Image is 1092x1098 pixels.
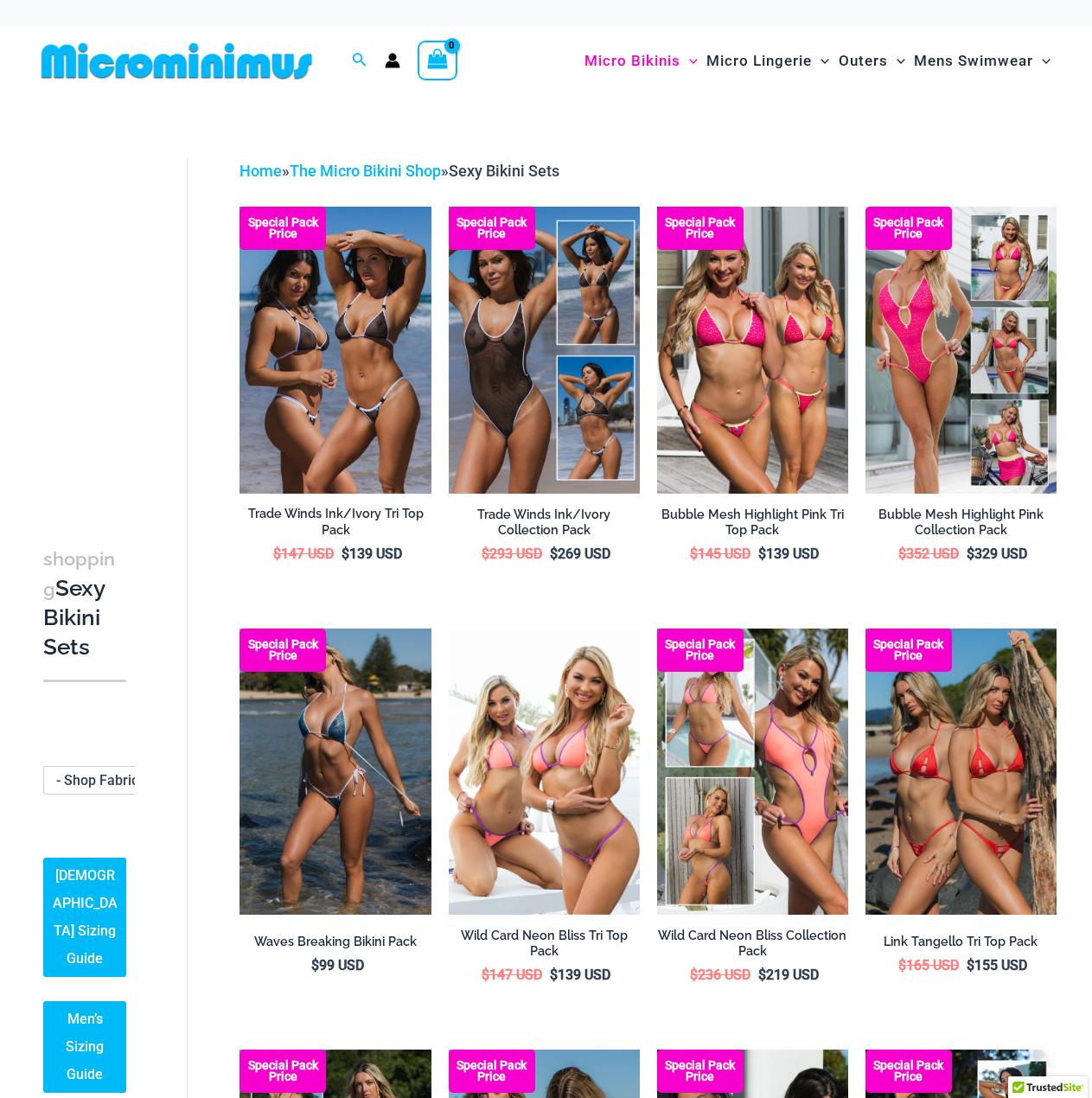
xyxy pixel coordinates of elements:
span: $ [482,967,489,983]
span: - Shop Fabric Type [44,767,163,794]
span: $ [273,546,281,562]
a: Micro BikinisMenu ToggleMenu Toggle [580,35,702,87]
a: Collection Pack F Collection Pack BCollection Pack B [865,207,1057,494]
a: Link Tangello Tri Top Pack [865,934,1057,956]
a: OutersMenu ToggleMenu Toggle [834,35,910,87]
span: $ [311,957,319,974]
bdi: 236 USD [690,967,750,983]
h2: Waves Breaking Bikini Pack [239,934,431,950]
a: Bikini Pack Bikini Pack BBikini Pack B [865,629,1057,916]
span: Micro Bikinis [584,39,680,83]
bdi: 139 USD [758,546,819,562]
img: Collection Pack F [865,207,1057,494]
span: - Shop Fabric Type [43,766,164,795]
img: Wild Card Neon Bliss Tri Top Pack [449,629,640,916]
bdi: 147 USD [482,967,542,983]
h2: Wild Card Neon Bliss Collection Pack [657,928,848,960]
a: Bubble Mesh Highlight Pink Collection Pack [865,507,1057,546]
h2: Bubble Mesh Highlight Pink Tri Top Pack [657,507,848,539]
bdi: 155 USD [967,957,1027,974]
b: Special Pack Price [449,1060,535,1082]
bdi: 165 USD [898,957,959,974]
span: Menu Toggle [812,39,829,83]
iframe: TrustedSite Certified [43,144,199,490]
img: Collection Pack (7) [657,629,848,916]
span: Menu Toggle [888,39,905,83]
a: Mens SwimwearMenu ToggleMenu Toggle [910,35,1055,87]
a: Bubble Mesh Highlight Pink Tri Top Pack [657,507,848,546]
a: The Micro Bikini Shop [290,162,441,180]
b: Special Pack Price [865,639,952,661]
bdi: 352 USD [898,546,959,562]
b: Special Pack Price [239,639,326,661]
span: Sexy Bikini Sets [449,162,559,180]
a: Collection Pack (7) Collection Pack B (1)Collection Pack B (1) [657,629,848,916]
bdi: 139 USD [342,546,402,562]
bdi: 329 USD [967,546,1027,562]
span: $ [758,546,766,562]
h2: Link Tangello Tri Top Pack [865,934,1057,950]
span: $ [550,967,558,983]
img: Top Bum Pack [239,207,431,494]
a: View Shopping Cart, empty [418,41,457,80]
a: Waves Breaking Bikini Pack [239,934,431,956]
img: Tri Top Pack F [657,207,848,494]
img: MM SHOP LOGO FLAT [35,41,319,80]
span: $ [898,957,906,974]
nav: Site Navigation [578,32,1057,90]
img: Waves Breaking Ocean 312 Top 456 Bottom 08 [239,629,431,916]
span: $ [342,546,349,562]
b: Special Pack Price [657,1060,744,1082]
img: Bikini Pack [865,629,1057,916]
a: Search icon link [352,50,367,72]
bdi: 139 USD [550,967,610,983]
a: [DEMOGRAPHIC_DATA] Sizing Guide [43,858,126,977]
bdi: 219 USD [758,967,819,983]
span: » » [239,162,559,180]
span: $ [690,967,698,983]
span: $ [967,546,974,562]
span: $ [758,967,766,983]
span: $ [550,546,558,562]
bdi: 269 USD [550,546,610,562]
bdi: 293 USD [482,546,542,562]
a: Waves Breaking Ocean 312 Top 456 Bottom 08 Waves Breaking Ocean 312 Top 456 Bottom 04Waves Breaki... [239,629,431,916]
a: Wild Card Neon Bliss Collection Pack [657,928,848,967]
h3: Sexy Bikini Sets [43,544,126,662]
h2: Trade Winds Ink/Ivory Collection Pack [449,507,640,539]
a: Trade Winds Ink/Ivory Collection Pack [449,507,640,546]
span: Menu Toggle [1033,39,1050,83]
h2: Bubble Mesh Highlight Pink Collection Pack [865,507,1057,539]
span: Mens Swimwear [914,39,1033,83]
a: Home [239,162,282,180]
span: - Shop Fabric Type [56,772,172,788]
a: Top Bum Pack Top Bum Pack bTop Bum Pack b [239,207,431,494]
a: Account icon link [385,53,400,68]
span: $ [898,546,906,562]
a: Tri Top Pack F Tri Top Pack BTri Top Pack B [657,207,848,494]
bdi: 147 USD [273,546,334,562]
b: Special Pack Price [865,1060,952,1082]
b: Special Pack Price [239,1060,326,1082]
span: $ [690,546,698,562]
h2: Wild Card Neon Bliss Tri Top Pack [449,928,640,960]
span: Outers [839,39,888,83]
a: Micro LingerieMenu ToggleMenu Toggle [702,35,833,87]
bdi: 99 USD [311,957,364,974]
a: Trade Winds Ink/Ivory Tri Top Pack [239,506,431,545]
span: shopping [43,548,115,600]
b: Special Pack Price [657,639,744,661]
bdi: 145 USD [690,546,750,562]
b: Special Pack Price [865,217,952,239]
a: Wild Card Neon Bliss Tri Top PackWild Card Neon Bliss Tri Top Pack BWild Card Neon Bliss Tri Top ... [449,629,640,916]
span: $ [967,957,974,974]
a: Men’s Sizing Guide [43,1001,126,1093]
a: Collection Pack Collection Pack b (1)Collection Pack b (1) [449,207,640,494]
span: $ [482,546,489,562]
b: Special Pack Price [239,217,326,239]
b: Special Pack Price [657,217,744,239]
span: Menu Toggle [680,39,698,83]
h2: Trade Winds Ink/Ivory Tri Top Pack [239,506,431,538]
b: Special Pack Price [449,217,535,239]
span: Micro Lingerie [706,39,812,83]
